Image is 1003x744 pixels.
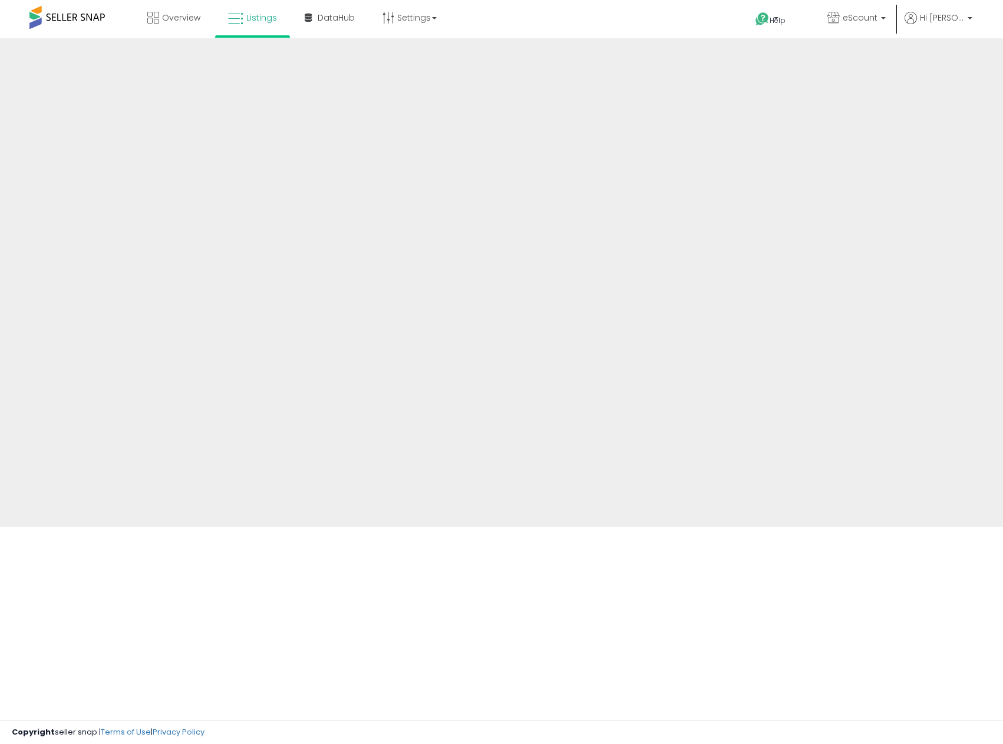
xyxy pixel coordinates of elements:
span: Hi [PERSON_NAME] [920,12,964,24]
span: Help [770,15,786,25]
span: Listings [246,12,277,24]
a: Hi [PERSON_NAME] [905,12,972,38]
span: Overview [162,12,200,24]
i: Get Help [755,12,770,27]
span: DataHub [318,12,355,24]
span: eScount [843,12,877,24]
a: Help [746,3,809,38]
